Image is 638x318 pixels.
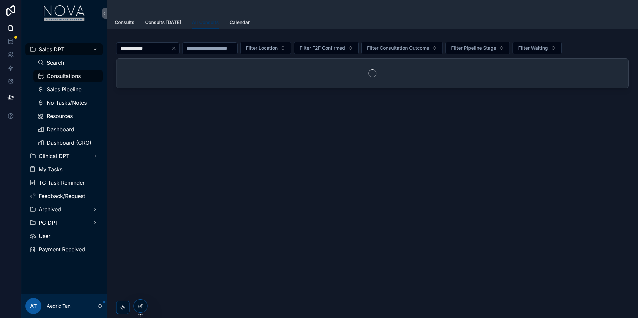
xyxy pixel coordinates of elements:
[39,167,62,172] span: My Tasks
[39,233,50,239] span: User
[361,42,443,54] button: Select Button
[145,16,181,30] a: Consults [DATE]
[47,60,64,65] span: Search
[367,45,429,51] span: Filter Consultation Outcome
[47,127,74,132] span: Dashboard
[192,19,219,26] span: All Consults
[445,42,510,54] button: Select Button
[39,180,85,185] span: TC Task Reminder
[294,42,359,54] button: Select Button
[39,247,85,252] span: Payment Received
[39,220,58,225] span: PC DPT
[33,110,103,122] a: Resources
[230,16,250,30] a: Calendar
[25,190,103,202] a: Feedback/Request
[25,243,103,255] a: Payment Received
[25,177,103,189] a: TC Task Reminder
[39,193,85,199] span: Feedback/Request
[192,16,219,29] a: All Consults
[33,137,103,149] a: Dashboard (CRO)
[240,42,291,54] button: Select Button
[47,73,81,79] span: Consultations
[33,83,103,95] a: Sales Pipeline
[145,19,181,26] span: Consults [DATE]
[513,42,562,54] button: Select Button
[47,100,87,105] span: No Tasks/Notes
[246,45,278,51] span: Filter Location
[300,45,345,51] span: Filter F2F Confirmed
[25,43,103,55] a: Sales DPT
[47,113,73,119] span: Resources
[39,47,64,52] span: Sales DPT
[39,153,69,159] span: Clinical DPT
[47,140,91,145] span: Dashboard (CRO)
[21,27,107,264] div: scrollable content
[33,70,103,82] a: Consultations
[115,16,134,30] a: Consults
[451,45,496,51] span: Filter Pipeline Stage
[25,163,103,175] a: My Tasks
[33,123,103,135] a: Dashboard
[230,19,250,26] span: Calendar
[25,230,103,242] a: User
[33,97,103,109] a: No Tasks/Notes
[39,207,61,212] span: Archived
[171,46,179,51] button: Clear
[25,150,103,162] a: Clinical DPT
[25,217,103,229] a: PC DPT
[115,19,134,26] span: Consults
[44,5,85,21] img: App logo
[47,87,81,92] span: Sales Pipeline
[33,57,103,69] a: Search
[30,302,37,310] span: AT
[518,45,548,51] span: Filter Waiting
[25,203,103,215] a: Archived
[47,303,70,309] p: Aedric Tan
